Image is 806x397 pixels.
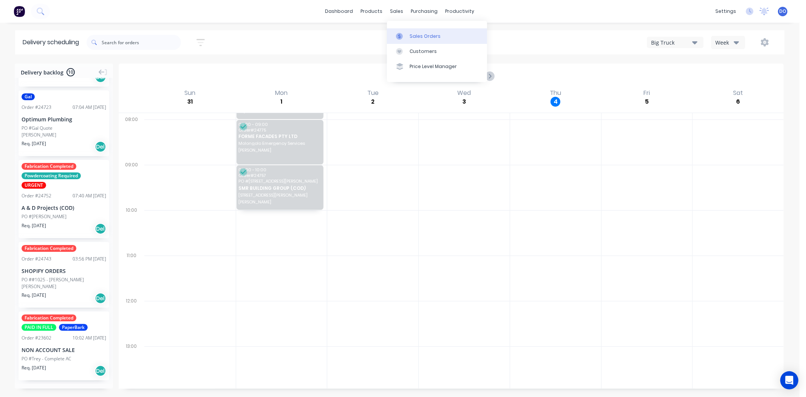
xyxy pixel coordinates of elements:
div: 08:00 [119,115,144,160]
div: Order # 24752 [22,192,51,199]
span: PO # [STREET_ADDRESS][PERSON_NAME] [238,179,320,183]
div: 10:02 AM [DATE] [73,335,106,341]
button: Big Truck [647,37,704,48]
div: 3 [459,97,469,107]
div: [PERSON_NAME] [22,283,106,290]
span: 09:00 - 10:00 [238,167,320,172]
span: Fabrication Completed [22,163,76,170]
img: Factory [14,6,25,17]
div: PO ##1025 - [PERSON_NAME] [22,276,84,283]
div: Price Level Manager [410,63,457,70]
span: [PERSON_NAME] [238,148,320,152]
div: 5 [642,97,652,107]
span: DO [780,8,786,15]
div: Sales Orders [410,33,441,40]
span: Delivery backlog [21,68,63,76]
div: productivity [442,6,478,17]
div: sales [387,6,407,17]
span: [PERSON_NAME] [238,200,320,204]
a: dashboard [322,6,357,17]
span: Req. [DATE] [22,140,46,147]
button: Week [711,36,745,49]
div: 1 [277,97,286,107]
div: Delivery scheduling [15,30,87,54]
span: PaperBark [59,324,88,331]
div: products [357,6,387,17]
span: Req. [DATE] [22,292,46,299]
div: Sat [731,89,746,97]
div: Order # 24723 [22,104,51,111]
div: Optimum Plumbing [22,115,106,123]
div: 10:00 [119,206,144,251]
span: Molongolo Emergency Services [238,141,320,146]
div: 4 [551,97,560,107]
input: Search for orders [102,35,181,50]
a: Sales Orders [387,28,487,43]
span: Gal [22,93,35,100]
div: NON ACCOUNT SALE [22,346,106,354]
div: Wed [455,89,473,97]
span: URGENT [22,182,46,189]
div: Mon [273,89,290,97]
div: Customers [410,48,437,55]
div: [PERSON_NAME] [22,132,106,138]
a: Customers [387,44,487,59]
div: 31 [185,97,195,107]
div: 03:56 PM [DATE] [73,256,106,262]
span: [STREET_ADDRESS][PERSON_NAME] [238,193,320,197]
div: 11:00 [119,251,144,296]
span: Powdercoating Required [22,172,81,179]
div: 13:00 [119,342,144,387]
span: Order # 24775 [238,128,320,132]
span: Req. [DATE] [22,222,46,229]
div: purchasing [407,6,442,17]
div: Del [95,365,106,377]
span: 10 [67,68,75,76]
span: PAID IN FULL [22,324,56,331]
div: Tue [365,89,381,97]
div: Sun [182,89,198,97]
div: Order # 23602 [22,335,51,341]
div: 12:00 [119,296,144,342]
div: 07:04 AM [DATE] [73,104,106,111]
div: Del [95,223,106,234]
div: 2 [368,97,378,107]
div: PO #[PERSON_NAME] [22,213,67,220]
span: Fabrication Completed [22,315,76,321]
span: Fabrication Completed [22,245,76,252]
span: SMR BUILDING GROUP (COD) [238,186,320,191]
div: 6 [733,97,743,107]
span: Req. [DATE] [22,364,46,371]
div: PO #Trey - Complete AC [22,355,71,362]
div: Del [95,141,106,152]
span: 08:00 - 09:00 [238,122,320,127]
div: PO #Gal Quote [22,125,53,132]
div: 09:00 [119,160,144,206]
div: Week [715,39,737,47]
div: A & D Projects (COD) [22,204,106,212]
div: Del [95,293,106,304]
div: SHOPIFY ORDERS [22,267,106,275]
div: Order # 24743 [22,256,51,262]
a: Price Level Manager [387,59,487,74]
div: Thu [548,89,563,97]
div: Open Intercom Messenger [780,371,798,389]
span: Order # 24757 [238,173,320,178]
div: 07:40 AM [DATE] [73,192,106,199]
div: Fri [641,89,652,97]
span: FORME FACADES PTY LTD [238,134,320,139]
div: Big Truck [651,39,692,47]
div: settings [712,6,740,17]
